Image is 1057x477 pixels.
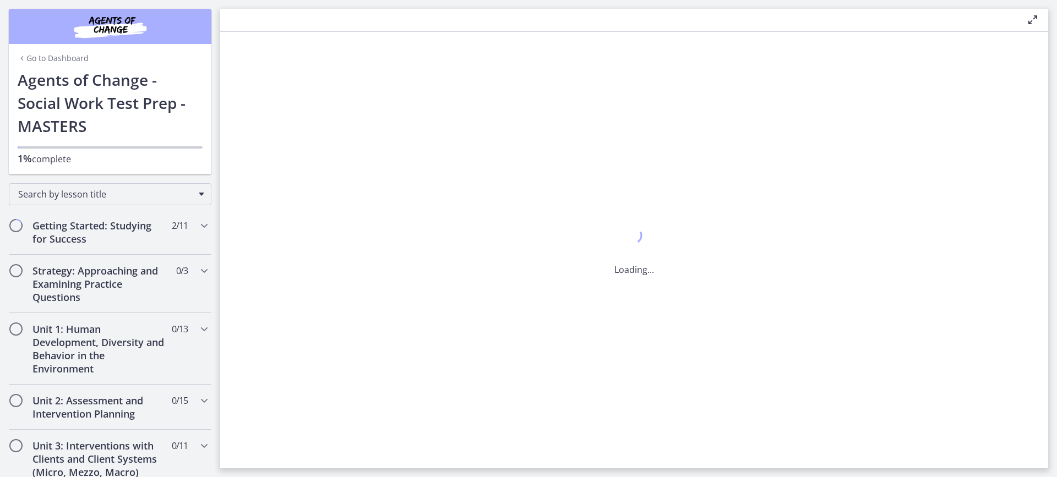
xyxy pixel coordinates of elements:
p: Loading... [614,263,654,276]
img: Agents of Change [44,13,176,40]
div: Search by lesson title [9,183,211,205]
span: 0 / 13 [172,322,188,336]
a: Go to Dashboard [18,53,89,64]
div: 1 [614,224,654,250]
span: 1% [18,152,32,165]
span: 0 / 11 [172,439,188,452]
span: 2 / 11 [172,219,188,232]
span: 0 / 15 [172,394,188,407]
h2: Unit 2: Assessment and Intervention Planning [32,394,167,420]
h2: Unit 1: Human Development, Diversity and Behavior in the Environment [32,322,167,375]
span: 0 / 3 [176,264,188,277]
span: Search by lesson title [18,188,193,200]
h2: Strategy: Approaching and Examining Practice Questions [32,264,167,304]
h1: Agents of Change - Social Work Test Prep - MASTERS [18,68,203,138]
p: complete [18,152,203,166]
h2: Getting Started: Studying for Success [32,219,167,245]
